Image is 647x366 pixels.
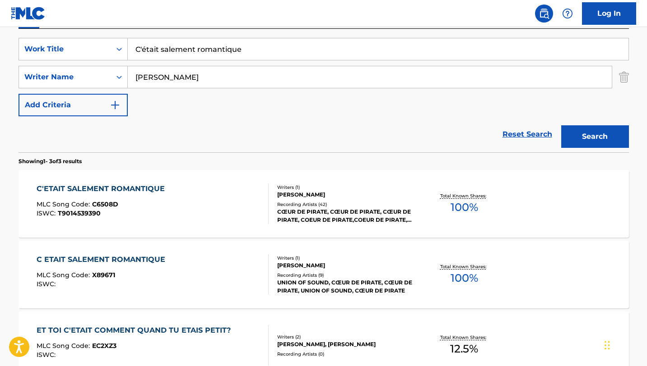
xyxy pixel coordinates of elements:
div: [PERSON_NAME] [277,261,414,270]
span: MLC Song Code : [37,200,92,208]
div: [PERSON_NAME] [277,191,414,199]
span: EC2XZ3 [92,342,116,350]
div: Recording Artists ( 9 ) [277,272,414,279]
button: Search [561,125,629,148]
p: Total Known Shares: [440,263,489,270]
span: T9014539390 [58,209,101,217]
span: ISWC : [37,209,58,217]
div: Help [559,5,577,23]
div: C'ETAIT SALEMENT ROMANTIQUE [37,183,169,194]
div: Writers ( 2 ) [277,334,414,340]
img: MLC Logo [11,7,46,20]
div: C ETAIT SALEMENT ROMANTIQUE [37,254,170,265]
div: [PERSON_NAME], [PERSON_NAME] [277,340,414,348]
a: C'ETAIT SALEMENT ROMANTIQUEMLC Song Code:C6508DISWC:T9014539390Writers (1)[PERSON_NAME]Recording ... [19,170,629,238]
p: Total Known Shares: [440,192,489,199]
span: MLC Song Code : [37,342,92,350]
a: Log In [582,2,636,25]
img: help [562,8,573,19]
a: Public Search [535,5,553,23]
span: MLC Song Code : [37,271,92,279]
div: Writers ( 1 ) [277,184,414,191]
div: CŒUR DE PIRATE, CŒUR DE PIRATE, CŒUR DE PIRATE, COEUR DE PIRATE,COEUR DE PIRATE, COEUR DE PIRATE [277,208,414,224]
span: ISWC : [37,280,58,288]
div: Work Title [24,44,106,55]
a: Reset Search [498,124,557,144]
p: Showing 1 - 3 of 3 results [19,157,82,165]
iframe: Chat Widget [602,323,647,366]
span: 100 % [451,270,478,286]
p: Total Known Shares: [440,334,489,341]
span: ISWC : [37,351,58,359]
span: C6508D [92,200,118,208]
img: Delete Criterion [619,66,629,88]
a: C ETAIT SALEMENT ROMANTIQUEMLC Song Code:X89671ISWC:Writers (1)[PERSON_NAME]Recording Artists (9)... [19,241,629,308]
img: 9d2ae6d4665cec9f34b9.svg [110,100,121,110]
span: 12.5 % [450,341,478,357]
div: ET TOI C'ETAIT COMMENT QUAND TU ETAIS PETIT? [37,325,235,336]
div: Writers ( 1 ) [277,255,414,261]
span: 100 % [451,199,478,215]
span: X89671 [92,271,115,279]
form: Search Form [19,38,629,152]
div: Recording Artists ( 0 ) [277,351,414,357]
div: UNION OF SOUND, CŒUR DE PIRATE, CŒUR DE PIRATE, UNION OF SOUND, CŒUR DE PIRATE [277,279,414,295]
div: Drag [605,332,610,359]
div: Recording Artists ( 42 ) [277,201,414,208]
img: search [539,8,549,19]
button: Add Criteria [19,94,128,116]
div: Writer Name [24,72,106,82]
